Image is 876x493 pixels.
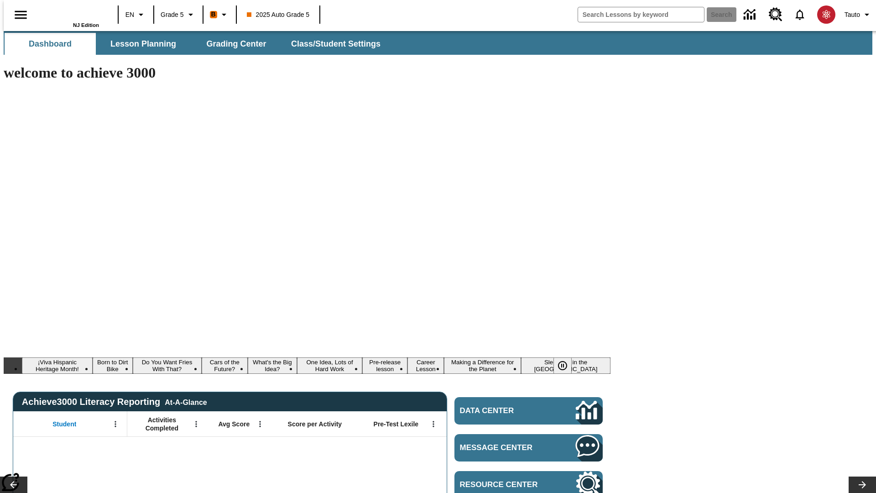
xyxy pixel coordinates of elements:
[817,5,835,24] img: avatar image
[125,10,134,20] span: EN
[247,10,310,20] span: 2025 Auto Grade 5
[444,357,521,374] button: Slide 9 Making a Difference for the Planet
[248,357,297,374] button: Slide 5 What's the Big Idea?
[161,10,184,20] span: Grade 5
[22,397,207,407] span: Achieve3000 Literacy Reporting
[460,406,545,415] span: Data Center
[788,3,812,26] a: Notifications
[454,397,603,425] a: Data Center
[841,6,876,23] button: Profile/Settings
[157,6,200,23] button: Grade: Grade 5, Select a grade
[288,420,342,428] span: Score per Activity
[218,420,250,428] span: Avg Score
[165,397,207,407] div: At-A-Glance
[521,357,610,374] button: Slide 10 Sleepless in the Animal Kingdom
[374,420,419,428] span: Pre-Test Lexile
[253,417,267,431] button: Open Menu
[98,33,189,55] button: Lesson Planning
[763,2,788,27] a: Resource Center, Will open in new tab
[132,416,192,432] span: Activities Completed
[7,1,34,28] button: Open side menu
[110,39,176,49] span: Lesson Planning
[40,3,99,28] div: Home
[849,477,876,493] button: Lesson carousel, Next
[454,434,603,462] a: Message Center
[206,39,266,49] span: Grading Center
[812,3,841,26] button: Select a new avatar
[460,480,548,489] span: Resource Center
[29,39,72,49] span: Dashboard
[93,357,133,374] button: Slide 2 Born to Dirt Bike
[22,357,93,374] button: Slide 1 ¡Viva Hispanic Heritage Month!
[189,417,203,431] button: Open Menu
[460,443,548,452] span: Message Center
[4,64,610,81] h1: welcome to achieve 3000
[845,10,860,20] span: Tauto
[5,33,96,55] button: Dashboard
[191,33,282,55] button: Grading Center
[40,4,99,22] a: Home
[297,357,363,374] button: Slide 6 One Idea, Lots of Hard Work
[553,357,572,374] button: Pause
[73,22,99,28] span: NJ Edition
[362,357,407,374] button: Slide 7 Pre-release lesson
[121,6,151,23] button: Language: EN, Select a language
[52,420,76,428] span: Student
[553,357,581,374] div: Pause
[211,9,216,20] span: B
[738,2,763,27] a: Data Center
[133,357,202,374] button: Slide 3 Do You Want Fries With That?
[427,417,440,431] button: Open Menu
[202,357,248,374] button: Slide 4 Cars of the Future?
[109,417,122,431] button: Open Menu
[4,33,389,55] div: SubNavbar
[4,31,872,55] div: SubNavbar
[291,39,381,49] span: Class/Student Settings
[206,6,233,23] button: Boost Class color is orange. Change class color
[578,7,704,22] input: search field
[407,357,444,374] button: Slide 8 Career Lesson
[284,33,388,55] button: Class/Student Settings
